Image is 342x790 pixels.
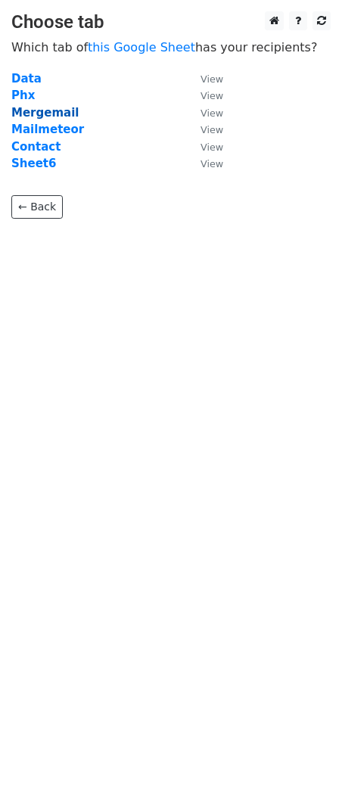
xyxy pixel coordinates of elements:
a: View [185,157,223,170]
a: ← Back [11,195,63,219]
a: Mergemail [11,106,79,120]
a: View [185,89,223,102]
a: Sheet6 [11,157,56,170]
a: View [185,106,223,120]
small: View [201,90,223,101]
small: View [201,158,223,170]
iframe: Chat Widget [266,717,342,790]
a: View [185,123,223,136]
small: View [201,107,223,119]
small: View [201,124,223,135]
p: Which tab of has your recipients? [11,39,331,55]
a: Phx [11,89,35,102]
a: Contact [11,140,61,154]
a: View [185,72,223,86]
a: Data [11,72,42,86]
small: View [201,142,223,153]
small: View [201,73,223,85]
a: Mailmeteor [11,123,84,136]
a: this Google Sheet [88,40,195,54]
a: View [185,140,223,154]
h3: Choose tab [11,11,331,33]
